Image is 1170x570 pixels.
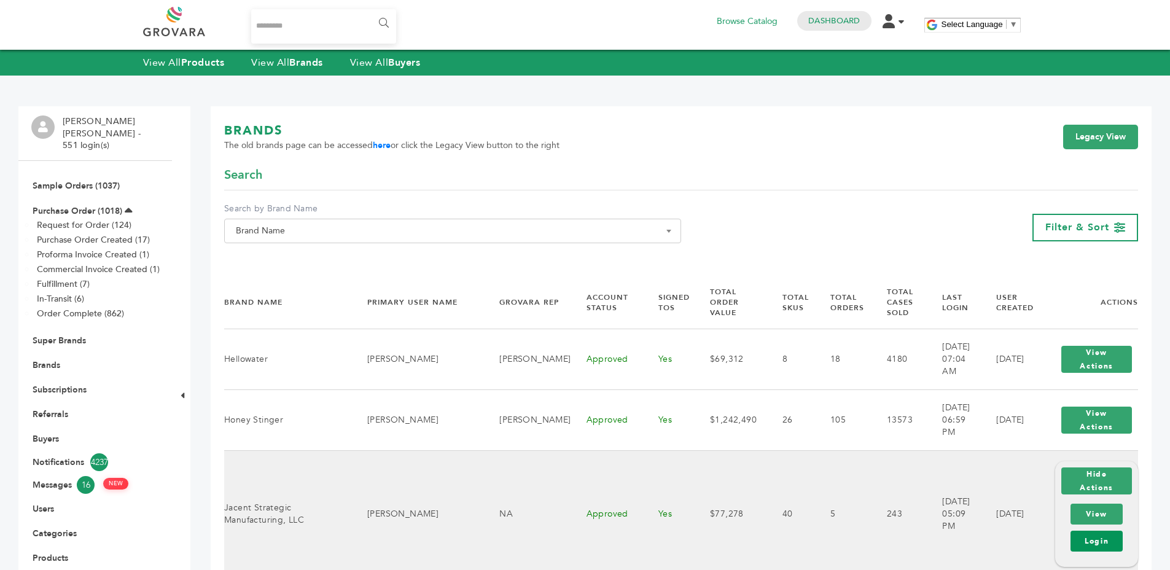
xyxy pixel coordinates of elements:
[352,329,484,389] td: [PERSON_NAME]
[981,329,1040,389] td: [DATE]
[33,476,158,494] a: Messages16 NEW
[224,139,560,152] span: The old brands page can be accessed or click the Legacy View button to the right
[643,329,695,389] td: Yes
[484,389,571,450] td: [PERSON_NAME]
[927,389,981,450] td: [DATE] 06:59 PM
[224,219,681,243] span: Brand Name
[808,15,860,26] a: Dashboard
[33,503,54,515] a: Users
[1063,125,1138,149] a: Legacy View
[33,205,122,217] a: Purchase Order (1018)
[872,389,927,450] td: 13573
[767,276,815,329] th: Total SKUs
[224,389,352,450] td: Honey Stinger
[33,453,158,471] a: Notifications4237
[251,9,397,44] input: Search...
[37,249,149,260] a: Proforma Invoice Created (1)
[352,389,484,450] td: [PERSON_NAME]
[872,329,927,389] td: 4180
[695,329,767,389] td: $69,312
[224,166,262,184] span: Search
[33,359,60,371] a: Brands
[33,552,68,564] a: Products
[571,389,643,450] td: Approved
[815,329,872,389] td: 18
[350,56,421,69] a: View AllBuyers
[37,278,90,290] a: Fulfillment (7)
[231,222,674,240] span: Brand Name
[717,15,778,28] a: Browse Catalog
[981,276,1040,329] th: User Created
[695,276,767,329] th: Total Order Value
[1071,504,1123,525] a: View
[1071,531,1123,552] a: Login
[927,276,981,329] th: Last Login
[1061,467,1132,494] button: Hide Actions
[31,115,55,139] img: profile.png
[1045,221,1109,234] span: Filter & Sort
[643,389,695,450] td: Yes
[224,329,352,389] td: Hellowater
[571,329,643,389] td: Approved
[103,478,128,490] span: NEW
[90,453,108,471] span: 4237
[1061,407,1132,434] button: View Actions
[1061,346,1132,373] button: View Actions
[373,139,391,151] a: here
[1010,20,1018,29] span: ▼
[815,276,872,329] th: Total Orders
[37,264,160,275] a: Commercial Invoice Created (1)
[224,122,560,139] h1: BRANDS
[643,276,695,329] th: Signed TOS
[484,276,571,329] th: Grovara Rep
[388,56,420,69] strong: Buyers
[1040,276,1138,329] th: Actions
[289,56,322,69] strong: Brands
[767,389,815,450] td: 26
[33,433,59,445] a: Buyers
[484,329,571,389] td: [PERSON_NAME]
[695,389,767,450] td: $1,242,490
[352,276,484,329] th: Primary User Name
[224,203,681,215] label: Search by Brand Name
[37,293,84,305] a: In-Transit (6)
[942,20,1003,29] span: Select Language
[33,384,87,396] a: Subscriptions
[33,408,68,420] a: Referrals
[143,56,225,69] a: View AllProducts
[37,308,124,319] a: Order Complete (862)
[872,276,927,329] th: Total Cases Sold
[981,389,1040,450] td: [DATE]
[251,56,323,69] a: View AllBrands
[767,329,815,389] td: 8
[77,476,95,494] span: 16
[942,20,1018,29] a: Select Language​
[37,219,131,231] a: Request for Order (124)
[33,180,120,192] a: Sample Orders (1037)
[224,276,352,329] th: Brand Name
[927,329,981,389] td: [DATE] 07:04 AM
[37,234,150,246] a: Purchase Order Created (17)
[815,389,872,450] td: 105
[571,276,643,329] th: Account Status
[33,335,86,346] a: Super Brands
[33,528,77,539] a: Categories
[181,56,224,69] strong: Products
[63,115,169,152] li: [PERSON_NAME] [PERSON_NAME] - 551 login(s)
